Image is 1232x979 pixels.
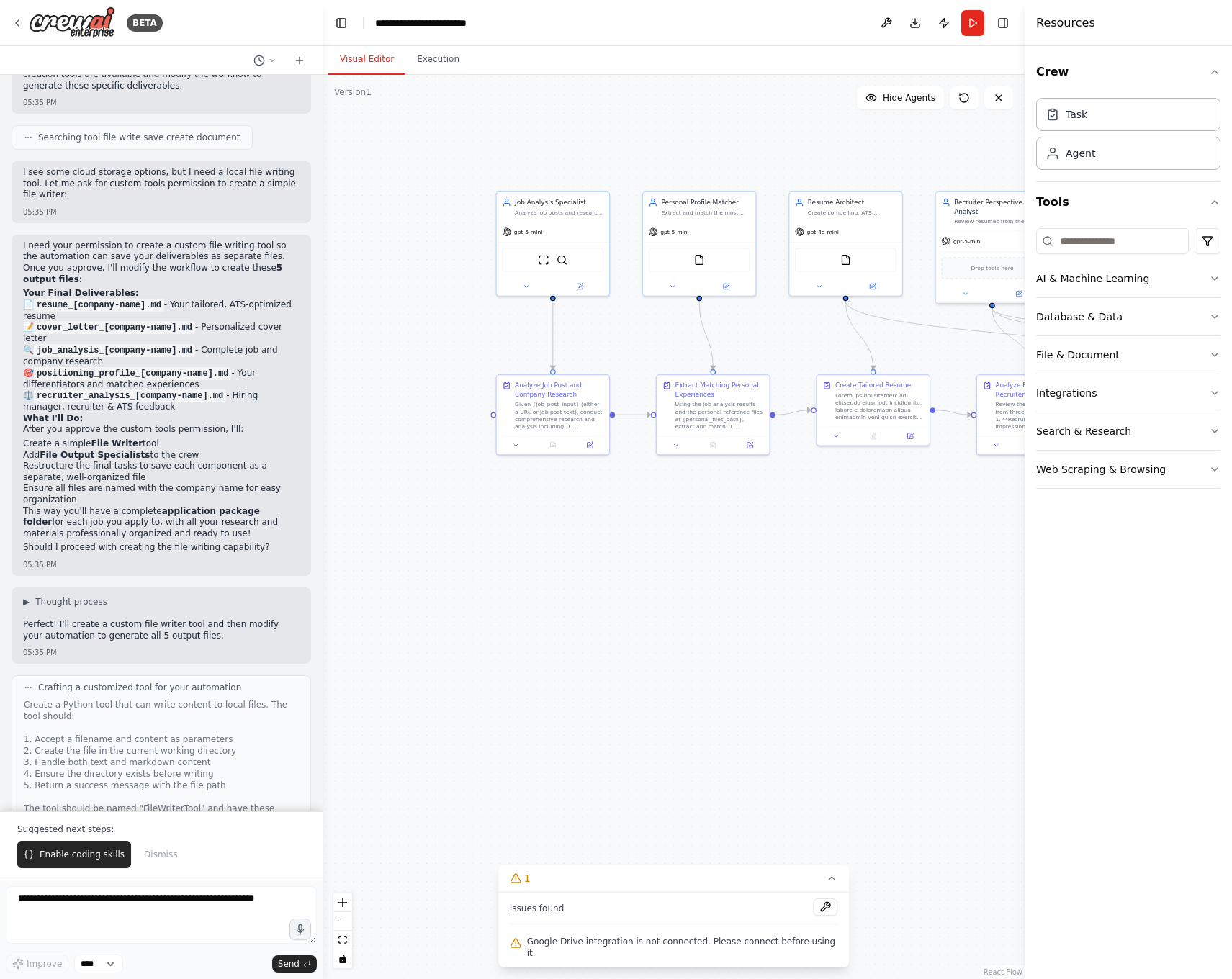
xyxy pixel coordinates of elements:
button: Hide left sidebar [331,13,351,33]
span: Drop tools here [971,263,1014,273]
div: Job Analysis Specialist [515,198,603,207]
button: 1 [498,865,850,892]
div: Review the created resume from three critical perspectives: 1. **Recruiter Analysis:** - First im... [995,401,1084,430]
strong: application package folder [23,506,260,528]
div: Create Tailored ResumeLorem ips dol sitametc adi elitseddo eiusmodt incididuntu, labore e dolorem... [816,374,930,446]
button: Open in side panel [734,440,766,451]
g: Edge from e796f7fa-79aa-4700-9f7b-6b21f66df406 to d0adb8a0-1338-483a-97c8-e0018f7684e0 [615,410,651,420]
div: Lorem ips dol sitametc adi elitseddo eiusmodt incididuntu, labore e doloremagn aliqua enimadmin v... [835,392,924,421]
strong: 5 output files [23,263,282,284]
button: toggle interactivity [333,949,352,968]
button: No output available [534,440,572,451]
strong: ⚖️ [23,390,226,400]
g: Edge from d36970f6-6ddc-4310-a6a1-fb54cdf130ea to 7f85be35-965d-4320-8639-e5724c447298 [935,405,971,419]
button: Improve [6,955,68,973]
li: - Your tailored, ATS-optimized resume [23,299,300,322]
li: - Personalized cover letter [23,322,300,345]
button: Open in side panel [700,281,752,292]
div: Extract Matching Personal ExperiencesUsing the job analysis results and the personal reference fi... [656,374,770,455]
button: Open in side panel [554,281,606,292]
p: Suggested next steps: [17,824,305,835]
div: React Flow controls [333,893,352,968]
span: Enable coding skills [40,849,125,860]
li: Create a simple tool [23,438,300,450]
span: gpt-5-mini [514,228,543,235]
nav: breadcrumb [375,16,503,30]
button: Execution [405,45,471,75]
strong: 📄 [23,299,164,310]
div: Extract and match the most relevant experiences, achievements, and positioning from personal refe... [661,209,750,216]
strong: 🔍 [23,345,195,355]
img: Logo [29,6,115,39]
button: Crew [1036,52,1220,92]
g: Edge from efa99500-1a9f-46e1-b04c-b68b8d8db880 to d0adb8a0-1338-483a-97c8-e0018f7684e0 [695,301,718,369]
button: Database & Data [1036,298,1220,335]
img: FileReadTool [694,254,705,265]
button: Open in side panel [894,430,926,441]
button: Tools [1036,182,1220,222]
div: Job Analysis SpecialistAnalyze job posts and research comprehensive company information including... [495,191,610,297]
button: Send [272,955,317,973]
button: Hide Agents [857,86,944,109]
a: React Flow attribution [984,968,1022,976]
g: Edge from 0207b76e-dc60-4897-a1a9-9065dba5deaf to d36970f6-6ddc-4310-a6a1-fb54cdf130ea [841,301,878,369]
li: Ensure all files are named with the company name for easy organization [23,483,300,505]
div: Search & Research [1036,424,1131,438]
li: - Your differentiators and matched experiences [23,368,300,391]
div: Personal Profile Matcher [661,198,750,207]
div: Review resumes from the perspective of recruiters, hiring managers, and ATS systems to identify s... [954,218,1043,225]
div: Analyze Resume from Recruiter Perspective [995,381,1084,399]
div: Crew [1036,92,1220,181]
div: Personal Profile MatcherExtract and match the most relevant experiences, achievements, and positi... [642,191,757,297]
g: Edge from 5a3187ba-7274-4c3e-bbe0-f5b7cd3d9a45 to e796f7fa-79aa-4700-9f7b-6b21f66df406 [548,301,557,369]
div: Analyze Job Post and Company ResearchGiven {job_post_input} (either a URL or job post text), cond... [495,374,610,455]
h4: Resources [1036,14,1095,32]
span: gpt-4o-mini [807,228,839,235]
span: Issues found [510,903,565,914]
button: No output available [693,440,732,451]
img: FileReadTool [840,254,851,265]
button: Integrations [1036,374,1220,412]
code: resume_[company-name].md [34,299,164,312]
div: Resume Architect [808,198,896,207]
button: Enable coding skills [17,841,131,868]
li: - Complete job and company research [23,345,300,368]
button: zoom out [333,912,352,931]
div: Recruiter Perspective Analyst [954,198,1043,216]
div: AI & Machine Learning [1036,271,1149,286]
button: ▶Thought process [23,596,107,608]
div: Tools [1036,222,1220,500]
p: Perfect! I'll create a custom file writer tool and then modify your automation to generate all 5 ... [23,619,300,641]
div: 05:35 PM [23,559,300,570]
strong: 🎯 [23,368,231,378]
div: Create a Python tool that can write content to local files. The tool should: 1. Accept a filename... [24,699,299,883]
li: Add to the crew [23,450,300,461]
div: Agent [1066,146,1095,161]
div: Task [1066,107,1087,122]
span: Thought process [35,596,107,608]
img: ScrapeWebsiteTool [539,254,549,265]
p: I see some cloud storage options, but I need a local file writing tool. Let me ask for custom too... [23,167,300,201]
code: positioning_profile_[company-name].md [34,367,231,380]
button: Hide right sidebar [993,13,1013,33]
div: Analyze Resume from Recruiter PerspectiveReview the created resume from three critical perspectiv... [976,374,1091,455]
span: ▶ [23,596,30,608]
div: Extract Matching Personal Experiences [675,381,764,399]
span: Improve [27,958,62,970]
div: Resume ArchitectCreate compelling, ATS-optimized resumes that perfectly match job requirements wh... [788,191,903,297]
span: Send [278,958,300,970]
span: Google Drive integration is not connected. Please connect before using it. [527,936,838,959]
div: 05:35 PM [23,207,300,217]
button: zoom in [333,893,352,912]
div: Integrations [1036,386,1097,400]
div: Database & Data [1036,310,1123,324]
button: No output available [1014,440,1053,451]
button: Start a new chat [288,52,311,69]
button: No output available [854,430,893,441]
strong: Your Final Deliverables: [23,288,139,298]
code: cover_letter_[company-name].md [34,321,195,334]
div: Analyze Job Post and Company Research [515,381,603,399]
strong: File Writer [91,438,143,448]
div: Given {job_post_input} (either a URL or job post text), conduct comprehensive research and analys... [515,401,603,430]
div: Using the job analysis results and the personal reference files at {personal_files_path}, extract... [675,401,764,430]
